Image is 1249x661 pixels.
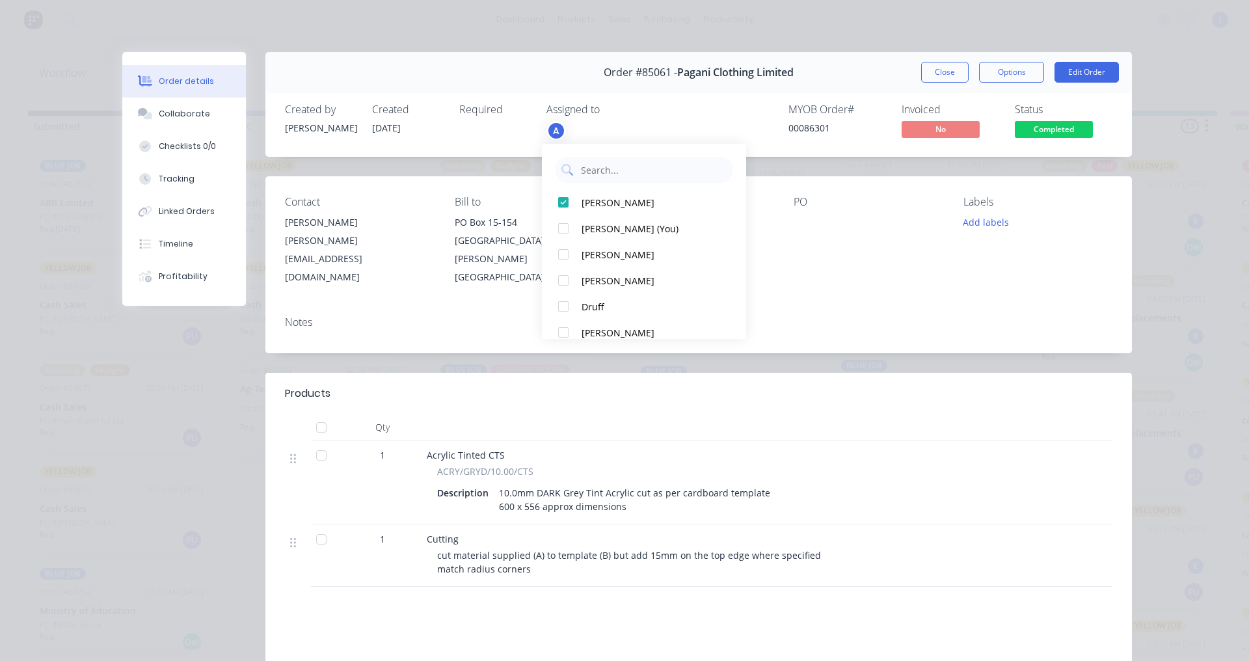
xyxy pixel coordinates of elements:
div: [PERSON_NAME] [285,121,356,135]
button: A [546,121,566,141]
span: No [902,121,980,137]
span: Completed [1015,121,1093,137]
div: Labels [963,196,1112,208]
div: PO [794,196,943,208]
button: Close [921,62,969,83]
div: [PERSON_NAME] [285,213,434,232]
div: 10.0mm DARK Grey Tint Acrylic cut as per cardboard template 600 x 556 approx dimensions [494,483,775,516]
div: Required [459,103,531,116]
div: MYOB Order # [788,103,886,116]
div: Qty [343,414,422,440]
div: Collaborate [159,108,210,120]
span: Cutting [427,533,459,545]
button: Collaborate [122,98,246,130]
div: [PERSON_NAME] [582,196,719,209]
div: Created by [285,103,356,116]
div: Notes [285,316,1112,329]
button: Linked Orders [122,195,246,228]
span: 1 [380,448,385,462]
div: Assigned to [546,103,677,116]
div: [GEOGRAPHIC_DATA], [455,268,604,286]
span: 1 [380,532,385,546]
button: Completed [1015,121,1093,141]
button: Profitability [122,260,246,293]
button: [PERSON_NAME] [542,267,746,293]
button: Options [979,62,1044,83]
div: PO Box 15-154 [GEOGRAPHIC_DATA][PERSON_NAME] [455,213,604,268]
div: Tracking [159,173,195,185]
button: Edit Order [1054,62,1119,83]
span: Pagani Clothing Limited [677,66,794,79]
span: [DATE] [372,122,401,134]
div: 00086301 [788,121,886,135]
div: [PERSON_NAME] [582,274,719,288]
span: Acrylic Tinted CTS [427,449,505,461]
div: Products [285,386,330,401]
div: Timeline [159,238,193,250]
button: Checklists 0/0 [122,130,246,163]
div: [PERSON_NAME] [582,326,719,340]
div: Contact [285,196,434,208]
div: Invoiced [902,103,999,116]
span: cut material supplied (A) to template (B) but add 15mm on the top edge where specified match radi... [437,549,821,575]
span: ACRY/GRYD/10.00/CTS [437,465,533,478]
span: Order #85061 - [604,66,677,79]
div: PO Box 15-154 [GEOGRAPHIC_DATA][PERSON_NAME][GEOGRAPHIC_DATA], [455,213,604,286]
button: [PERSON_NAME] (You) [542,215,746,241]
div: Bill to [455,196,604,208]
button: [PERSON_NAME] [542,241,746,267]
div: Order details [159,75,214,87]
button: Add labels [956,213,1016,231]
button: Order details [122,65,246,98]
div: [PERSON_NAME][PERSON_NAME][EMAIL_ADDRESS][DOMAIN_NAME] [285,213,434,286]
button: Timeline [122,228,246,260]
button: Tracking [122,163,246,195]
button: [PERSON_NAME] [542,319,746,345]
div: Linked Orders [159,206,215,217]
div: Profitability [159,271,208,282]
div: Checklists 0/0 [159,141,216,152]
button: [PERSON_NAME] [542,189,746,215]
div: [PERSON_NAME] [582,248,719,262]
div: Druff [582,300,719,314]
button: Druff [542,293,746,319]
div: [PERSON_NAME][EMAIL_ADDRESS][DOMAIN_NAME] [285,232,434,286]
div: Status [1015,103,1112,116]
div: Description [437,483,494,502]
div: Created [372,103,444,116]
input: Search... [580,157,727,183]
div: [PERSON_NAME] (You) [582,222,719,236]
